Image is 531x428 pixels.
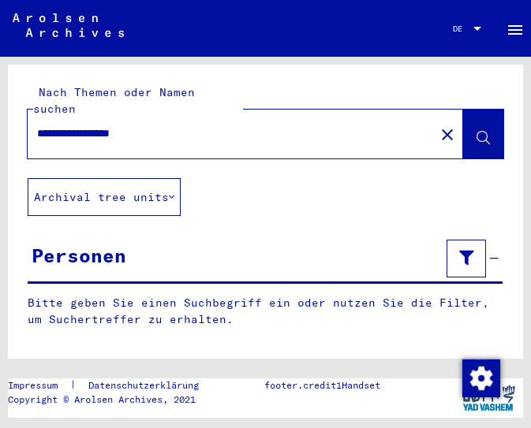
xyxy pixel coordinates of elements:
[8,378,70,393] a: Impressum
[28,178,181,216] button: Archival tree units
[462,359,499,396] div: Zustimmung ändern
[13,13,124,37] img: Arolsen_neg.svg
[453,24,470,33] span: DE
[462,359,500,397] img: Zustimmung ändern
[33,85,195,116] mat-label: Nach Themen oder Namen suchen
[32,241,126,270] div: Personen
[499,13,531,44] button: Toggle sidenav
[76,378,218,393] a: Datenschutzerklärung
[432,118,463,150] button: Clear
[438,125,457,144] mat-icon: close
[459,378,518,418] img: yv_logo.png
[8,393,218,407] p: Copyright © Arolsen Archives, 2021
[28,295,503,328] p: Bitte geben Sie einen Suchbegriff ein oder nutzen Sie die Filter, um Suchertreffer zu erhalten.
[8,378,218,393] div: |
[264,378,380,393] p: footer.credit1Handset
[506,20,525,39] mat-icon: Side nav toggle icon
